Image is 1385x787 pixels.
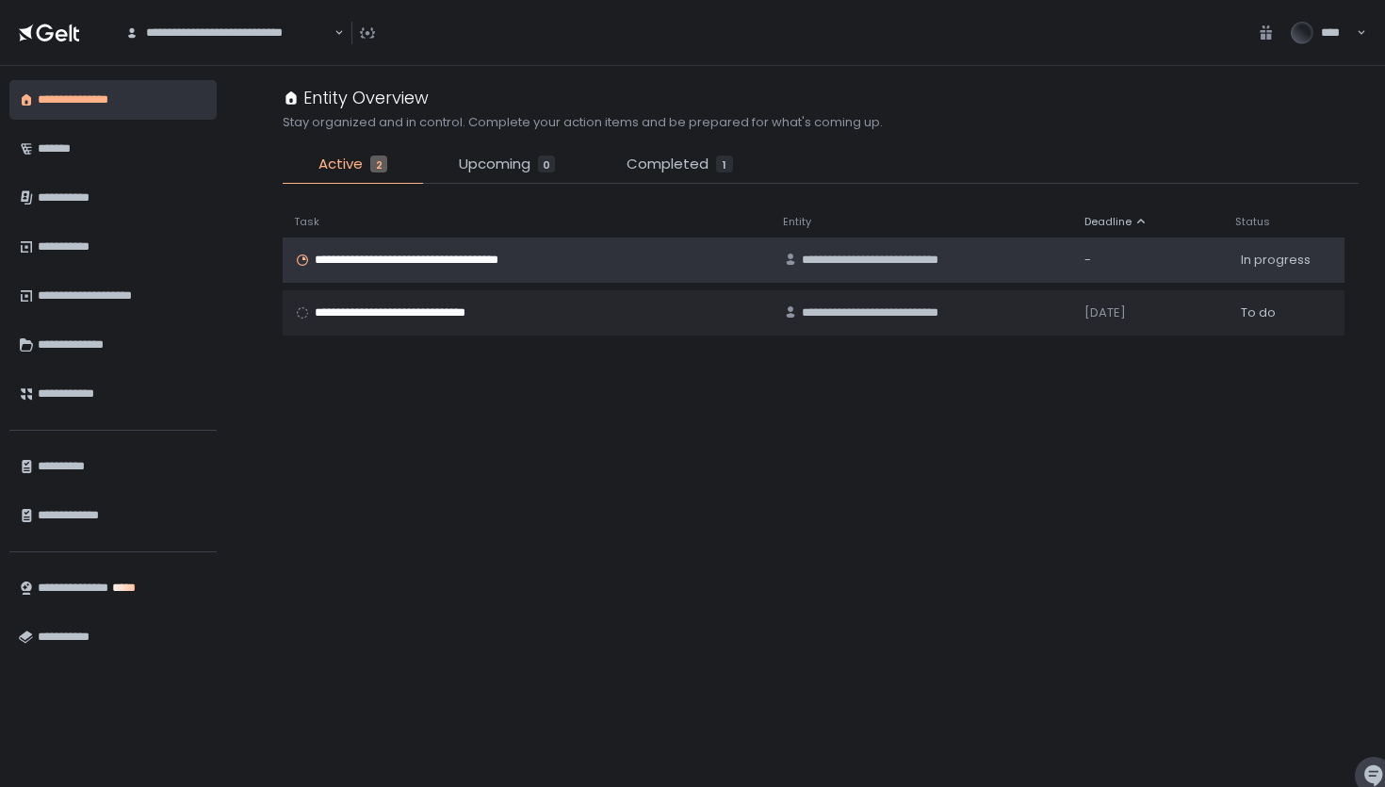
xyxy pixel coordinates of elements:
[1241,252,1311,269] span: In progress
[283,85,429,110] div: Entity Overview
[716,156,733,172] div: 1
[538,156,555,172] div: 0
[1235,215,1270,229] span: Status
[1084,252,1091,269] span: -
[318,154,363,175] span: Active
[283,114,883,131] h2: Stay organized and in control. Complete your action items and be prepared for what's coming up.
[332,24,333,42] input: Search for option
[113,13,344,53] div: Search for option
[783,215,811,229] span: Entity
[627,154,709,175] span: Completed
[370,156,387,172] div: 2
[1084,215,1132,229] span: Deadline
[1241,304,1276,321] span: To do
[294,215,319,229] span: Task
[459,154,530,175] span: Upcoming
[1084,304,1126,321] span: [DATE]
